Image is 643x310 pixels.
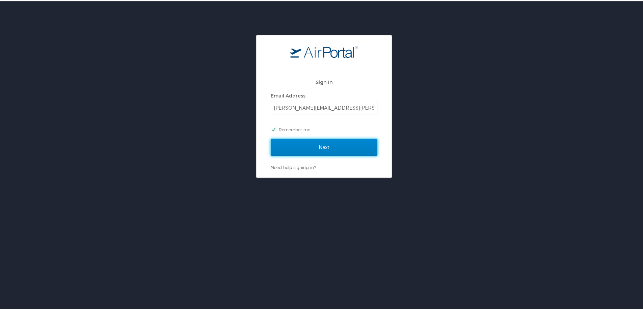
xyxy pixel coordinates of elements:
h2: Sign In [271,77,377,85]
label: Email Address [271,91,305,97]
input: Next [271,138,377,154]
label: Remember me [271,123,377,133]
a: Need help signing in? [271,163,316,169]
img: logo [290,44,358,56]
